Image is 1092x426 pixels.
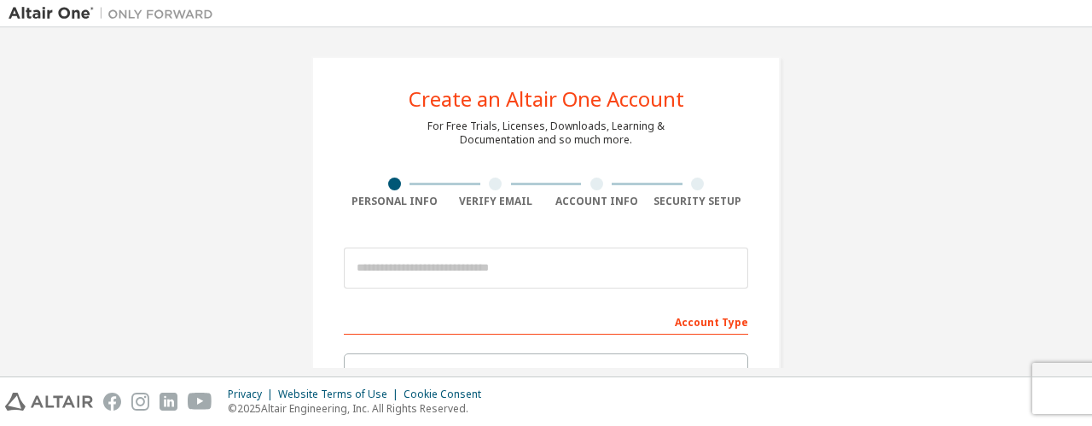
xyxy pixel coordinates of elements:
div: For Free Trials, Licenses, Downloads, Learning & Documentation and so much more. [427,120,665,147]
div: Account Info [546,195,648,208]
img: instagram.svg [131,393,149,411]
img: linkedin.svg [160,393,177,411]
div: Website Terms of Use [278,388,404,401]
div: Privacy [228,388,278,401]
img: Altair One [9,5,222,22]
div: Verify Email [445,195,547,208]
img: altair_logo.svg [5,393,93,411]
p: © 2025 Altair Engineering, Inc. All Rights Reserved. [228,401,491,416]
img: facebook.svg [103,393,121,411]
div: Create an Altair One Account [409,89,684,109]
div: Cookie Consent [404,388,491,401]
div: Personal Info [344,195,445,208]
img: youtube.svg [188,393,212,411]
div: Altair Customers [355,365,737,388]
div: Account Type [344,307,748,335]
div: Security Setup [648,195,749,208]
